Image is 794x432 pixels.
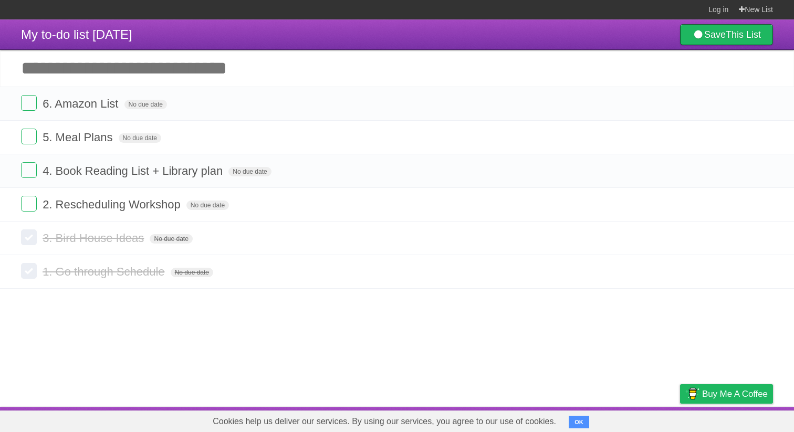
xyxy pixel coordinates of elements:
[202,411,567,432] span: Cookies help us deliver our services. By using our services, you agree to our use of cookies.
[21,229,37,245] label: Done
[707,409,773,429] a: Suggest a feature
[43,97,121,110] span: 6. Amazon List
[21,162,37,178] label: Done
[43,131,115,144] span: 5. Meal Plans
[43,265,167,278] span: 1. Go through Schedule
[575,409,618,429] a: Developers
[171,268,213,277] span: No due date
[726,29,761,40] b: This List
[21,95,37,111] label: Done
[569,416,589,428] button: OK
[21,129,37,144] label: Done
[666,409,694,429] a: Privacy
[540,409,562,429] a: About
[228,167,271,176] span: No due date
[150,234,192,244] span: No due date
[43,164,225,177] span: 4. Book Reading List + Library plan
[685,385,699,403] img: Buy me a coffee
[21,263,37,279] label: Done
[43,198,183,211] span: 2. Rescheduling Workshop
[119,133,161,143] span: No due date
[631,409,654,429] a: Terms
[702,385,768,403] span: Buy me a coffee
[21,27,132,41] span: My to-do list [DATE]
[124,100,167,109] span: No due date
[680,384,773,404] a: Buy me a coffee
[680,24,773,45] a: SaveThis List
[43,231,147,245] span: 3. Bird House Ideas
[186,201,229,210] span: No due date
[21,196,37,212] label: Done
